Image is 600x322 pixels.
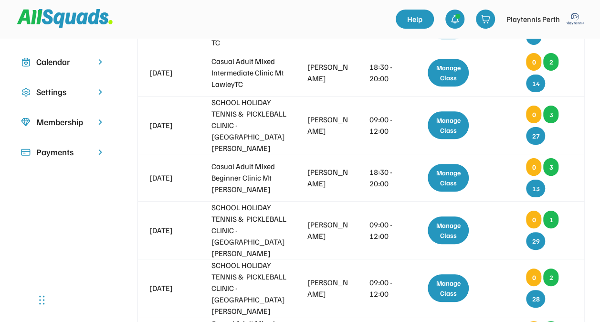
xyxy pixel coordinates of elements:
img: chevron-right.svg [95,118,105,127]
img: Icon%20copy%208.svg [21,118,31,127]
img: chevron-right.svg [95,87,105,97]
div: [DATE] [149,119,192,131]
div: [PERSON_NAME] [307,114,350,137]
div: [DATE] [149,282,192,294]
div: [PERSON_NAME] [307,61,350,84]
div: Playtennis Perth [506,13,560,25]
img: bell-03%20%281%29.svg [450,14,460,24]
img: Icon%20copy%2016.svg [21,87,31,97]
div: 0 [526,268,541,286]
div: SCHOOL HOLIDAY TENNIS & PICKLEBALL CLINIC - [GEOGRAPHIC_DATA][PERSON_NAME] [211,259,288,317]
div: SCHOOL HOLIDAY TENNIS & PICKLEBALL CLINIC - [GEOGRAPHIC_DATA][PERSON_NAME] [211,97,288,154]
div: 28 [526,290,545,308]
div: [DATE] [149,225,192,236]
img: Squad%20Logo.svg [17,9,113,27]
div: 27 [526,127,545,145]
img: playtennis%20blue%20logo%201.png [566,10,585,29]
div: 14 [526,75,545,92]
div: 2 [543,53,558,71]
div: Settings [36,86,90,98]
div: 2 [543,268,558,286]
div: Manage Class [428,164,469,192]
img: Icon%20copy%207.svg [21,57,31,67]
div: Payments [36,146,90,159]
div: SCHOOL HOLIDAY TENNIS & PICKLEBALL CLINIC - [GEOGRAPHIC_DATA][PERSON_NAME] [211,202,288,259]
div: 0 [526,106,541,123]
div: Manage Class [428,59,469,86]
div: [DATE] [149,172,192,183]
div: Manage Class [428,111,469,139]
div: Casual Adult Mixed Intermediate Clinic Mt LawleyTC [211,55,288,90]
div: 29 [526,232,545,250]
a: Help [396,10,434,29]
div: [PERSON_NAME] [307,219,350,242]
div: 09:00 - 12:00 [369,219,403,242]
div: 0 [526,53,541,71]
img: Icon%20%2815%29.svg [21,148,31,157]
div: Manage Class [428,216,469,244]
div: 0 [526,158,541,176]
div: [DATE] [149,67,192,78]
div: Casual Adult Mixed Beginner Clinic Mt [PERSON_NAME] [211,161,288,195]
div: Manage Class [428,274,469,302]
div: [PERSON_NAME] [307,166,350,189]
div: 18:30 - 20:00 [369,61,403,84]
div: Membership [36,116,90,129]
div: 3 [543,158,558,176]
div: 09:00 - 12:00 [369,114,403,137]
div: 0 [526,211,541,228]
div: 13 [526,180,545,197]
div: 1 [543,211,558,228]
div: 3 [543,106,558,123]
div: [PERSON_NAME] [307,277,350,300]
img: shopping-cart-01%20%281%29.svg [481,14,490,24]
img: chevron-right.svg [95,148,105,157]
div: Calendar [36,55,90,68]
div: 18:30 - 20:00 [369,166,403,189]
div: 09:00 - 12:00 [369,277,403,300]
img: chevron-right.svg [95,57,105,66]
